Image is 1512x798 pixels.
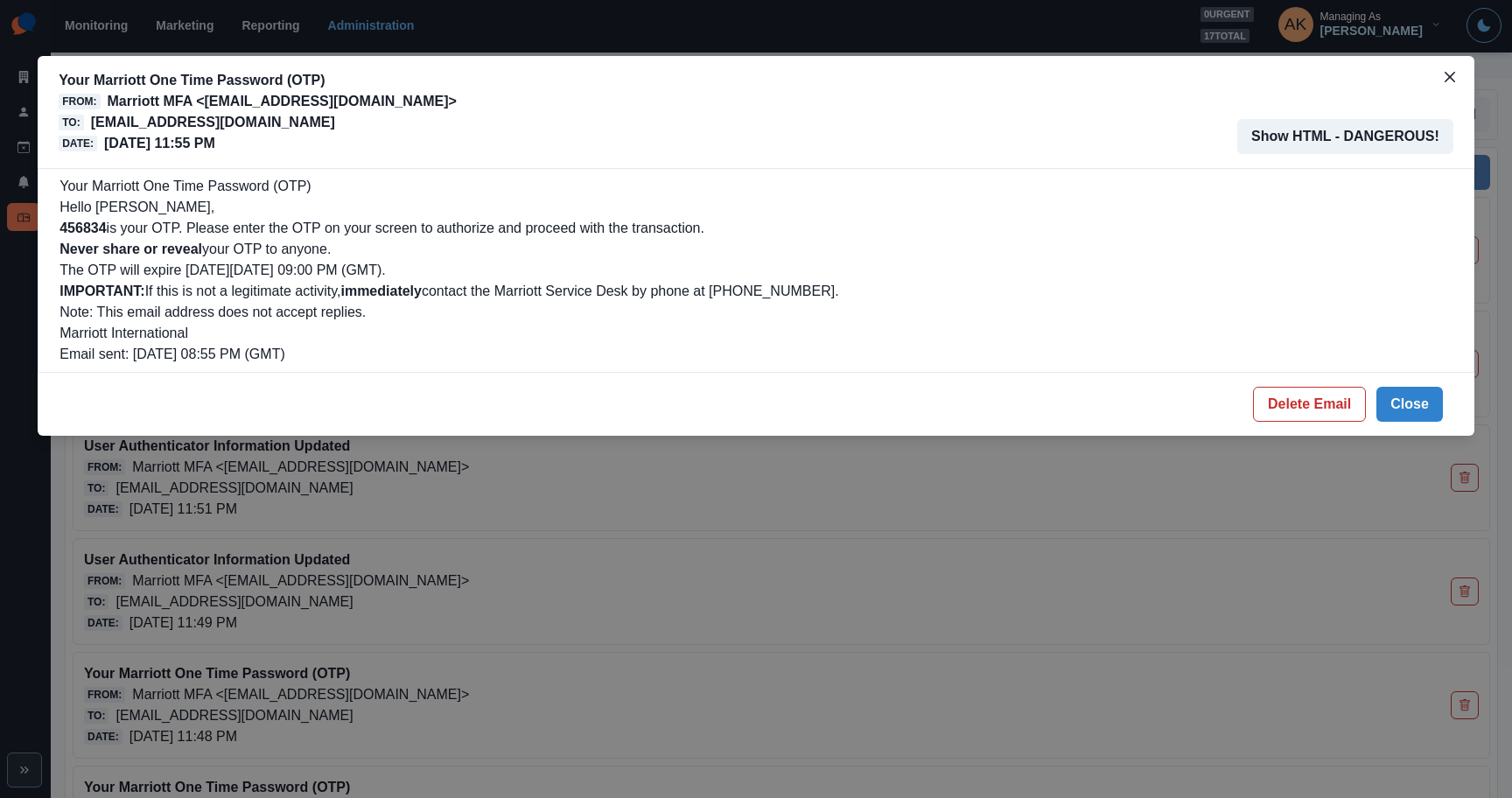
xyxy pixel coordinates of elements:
[1436,63,1464,91] button: Close
[59,241,202,256] b: Never share or reveal
[59,70,457,91] p: Your Marriott One Time Password (OTP)
[1376,387,1443,422] button: Close
[340,283,421,298] b: immediately
[59,344,1452,365] p: Email sent: [DATE] 08:55 PM (GMT)
[1237,119,1453,154] button: Show HTML - DANGEROUS!
[108,91,457,112] p: Marriott MFA <[EMAIL_ADDRESS][DOMAIN_NAME]>
[59,239,1452,260] p: your OTP to anyone.
[59,94,100,109] span: From:
[59,115,83,130] span: To:
[59,197,1452,218] p: Hello [PERSON_NAME],
[59,302,1452,323] p: Note: This email address does not accept replies.
[59,218,1452,239] p: is your OTP. Please enter the OTP on your screen to authorize and proceed with the transaction.
[91,112,335,133] p: [EMAIL_ADDRESS][DOMAIN_NAME]
[59,260,1452,281] p: The OTP will expire [DATE][DATE] 09:00 PM (GMT).
[1253,387,1366,422] button: Delete Email
[59,323,1452,344] p: Marriott International
[104,133,215,154] p: [DATE] 11:55 PM
[59,176,1452,365] div: Your Marriott One Time Password (OTP)
[59,136,97,151] span: Date:
[59,281,1452,302] p: If this is not a legitimate activity, contact the Marriott Service Desk by phone at [PHONE_NUMBER].
[59,220,106,235] b: 456834
[59,283,144,298] b: IMPORTANT:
